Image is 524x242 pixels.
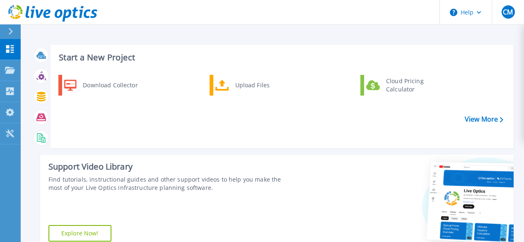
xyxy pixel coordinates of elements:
[465,115,503,123] a: View More
[59,53,503,62] h3: Start a New Project
[48,175,295,192] div: Find tutorials, instructional guides and other support videos to help you make the most of your L...
[210,75,295,96] a: Upload Files
[231,77,292,93] div: Upload Files
[503,9,513,15] span: CM
[79,77,141,93] div: Download Collector
[48,225,111,242] a: Explore Now!
[360,75,445,96] a: Cloud Pricing Calculator
[382,77,443,93] div: Cloud Pricing Calculator
[58,75,143,96] a: Download Collector
[48,161,295,172] div: Support Video Library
